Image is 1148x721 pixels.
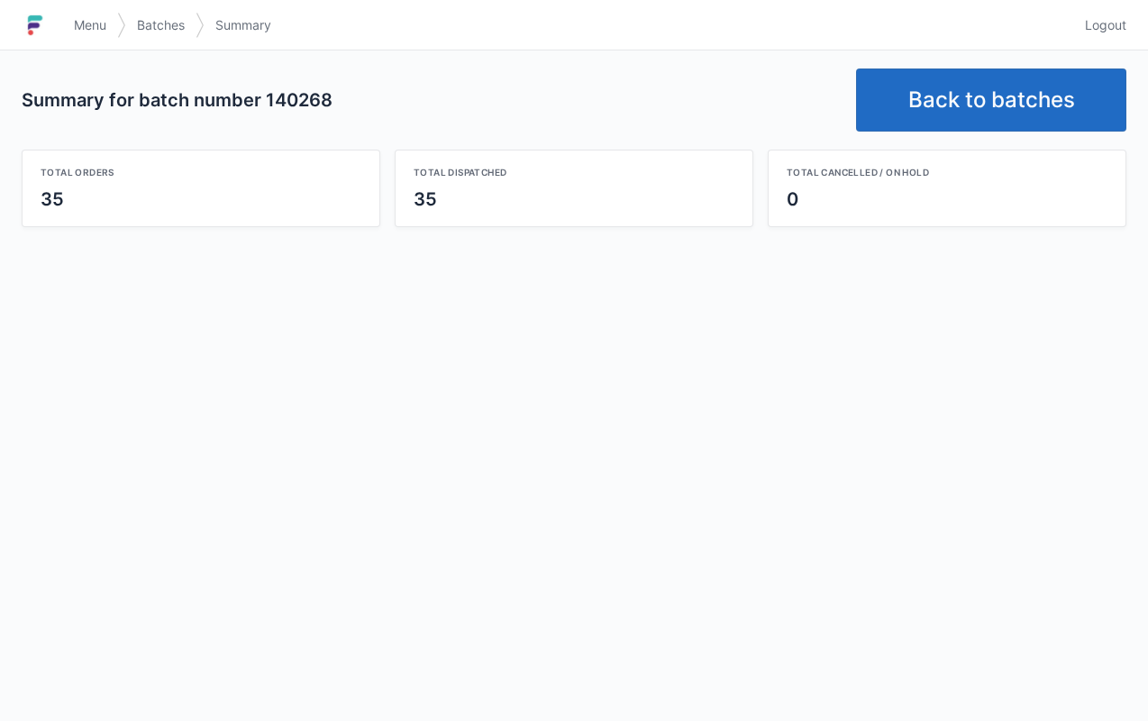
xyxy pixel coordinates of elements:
[856,68,1126,132] a: Back to batches
[74,16,106,34] span: Menu
[41,187,361,212] div: 35
[196,4,205,47] img: svg>
[414,165,734,179] div: Total dispatched
[41,165,361,179] div: Total orders
[63,9,117,41] a: Menu
[22,87,842,113] h2: Summary for batch number 140268
[1074,9,1126,41] a: Logout
[414,187,734,212] div: 35
[126,9,196,41] a: Batches
[117,4,126,47] img: svg>
[215,16,271,34] span: Summary
[787,187,1107,212] div: 0
[137,16,185,34] span: Batches
[787,165,1107,179] div: Total cancelled / on hold
[205,9,282,41] a: Summary
[22,11,49,40] img: logo-small.jpg
[1085,16,1126,34] span: Logout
